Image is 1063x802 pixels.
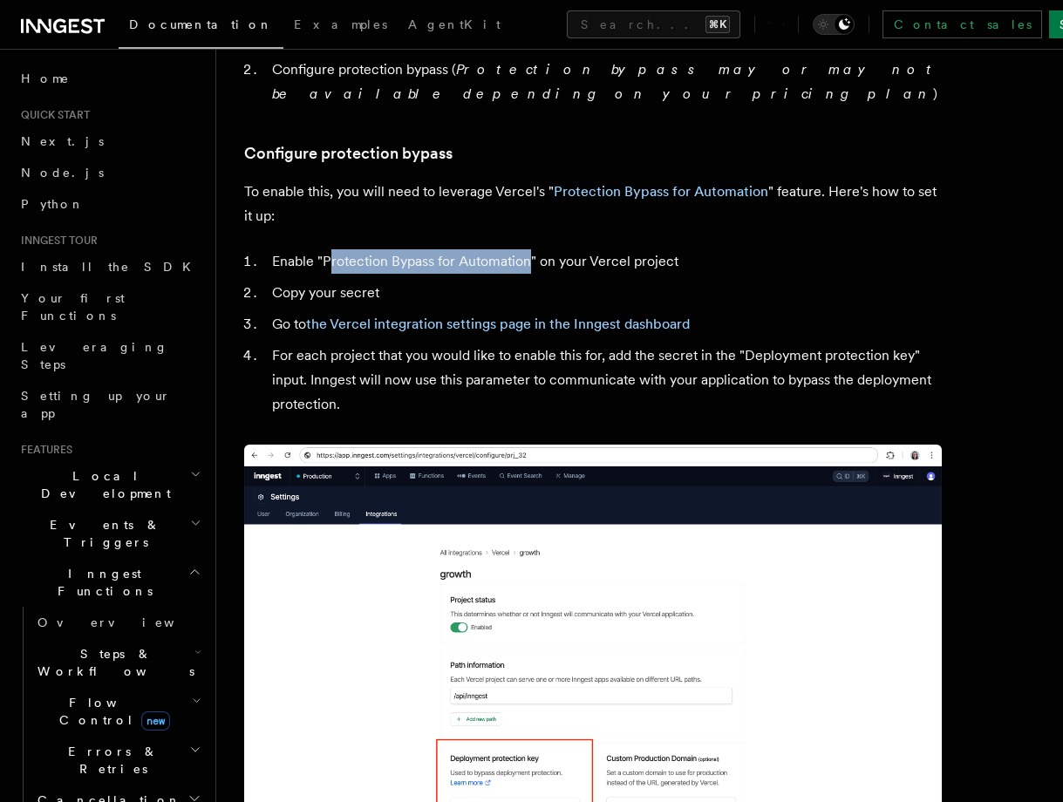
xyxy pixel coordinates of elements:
[244,141,453,166] a: Configure protection bypass
[306,316,690,332] a: the Vercel integration settings page in the Inngest dashboard
[14,157,205,188] a: Node.js
[14,63,205,94] a: Home
[141,711,170,731] span: new
[31,638,205,687] button: Steps & Workflows
[129,17,273,31] span: Documentation
[31,607,205,638] a: Overview
[294,17,387,31] span: Examples
[14,126,205,157] a: Next.js
[21,389,171,420] span: Setting up your app
[14,460,205,509] button: Local Development
[21,70,70,87] span: Home
[267,249,942,274] li: Enable "Protection Bypass for Automation" on your Vercel project
[21,197,85,211] span: Python
[14,282,205,331] a: Your first Functions
[882,10,1042,38] a: Contact sales
[14,108,90,122] span: Quick start
[14,509,205,558] button: Events & Triggers
[14,467,190,502] span: Local Development
[21,134,104,148] span: Next.js
[21,291,125,323] span: Your first Functions
[21,260,201,274] span: Install the SDK
[14,251,205,282] a: Install the SDK
[21,340,168,371] span: Leveraging Steps
[31,645,194,680] span: Steps & Workflows
[267,312,942,336] li: Go to
[14,565,188,600] span: Inngest Functions
[554,183,768,200] a: Protection Bypass for Automation
[267,343,942,417] li: For each project that you would like to enable this for, add the secret in the "Deployment protec...
[14,331,205,380] a: Leveraging Steps
[567,10,740,38] button: Search...⌘K
[31,736,205,785] button: Errors & Retries
[119,5,283,49] a: Documentation
[14,443,72,457] span: Features
[37,615,217,629] span: Overview
[272,61,939,102] em: Protection bypass may or may not be available depending on your pricing plan
[267,281,942,305] li: Copy your secret
[21,166,104,180] span: Node.js
[705,16,730,33] kbd: ⌘K
[31,743,189,778] span: Errors & Retries
[31,694,192,729] span: Flow Control
[14,516,190,551] span: Events & Triggers
[31,687,205,736] button: Flow Controlnew
[398,5,511,47] a: AgentKit
[244,180,942,228] p: To enable this, you will need to leverage Vercel's " " feature. Here's how to set it up:
[408,17,501,31] span: AgentKit
[14,380,205,429] a: Setting up your app
[813,14,855,35] button: Toggle dark mode
[14,558,205,607] button: Inngest Functions
[267,58,942,106] li: Configure protection bypass ( )
[283,5,398,47] a: Examples
[14,234,98,248] span: Inngest tour
[14,188,205,220] a: Python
